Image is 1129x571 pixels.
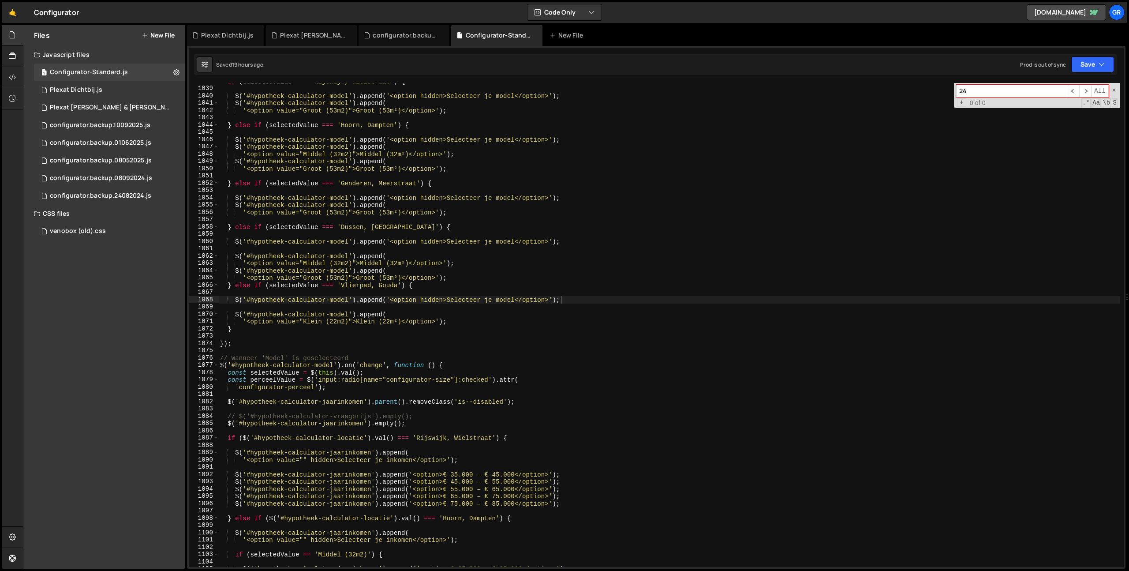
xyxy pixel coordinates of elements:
div: 1051 [189,172,219,180]
div: 1074 [189,340,219,347]
div: 1073 [189,332,219,340]
div: configurator.backup.08052025.js [50,157,152,165]
div: 1061 [189,245,219,252]
div: 1084 [189,413,219,420]
div: 1083 [189,405,219,413]
div: 1103 [189,551,219,558]
div: configurator.backup.24082024.js [50,192,151,200]
div: 1099 [189,522,219,529]
div: 1071 [189,318,219,325]
div: 1063 [189,259,219,267]
div: venobox (old).css [50,227,106,235]
div: 1044 [189,121,219,129]
div: Plexat Dichtbij.js [50,86,102,94]
div: 1056 [189,209,219,216]
span: CaseSensitive Search [1092,98,1101,107]
div: 6838/40450.js [34,134,185,152]
div: 1060 [189,238,219,245]
div: 6838/13206.js [34,64,185,81]
span: Toggle Replace mode [957,98,966,107]
div: 1077 [189,361,219,369]
div: 1086 [189,427,219,435]
div: 1096 [189,500,219,507]
span: Whole Word Search [1102,98,1111,107]
div: 1064 [189,267,219,274]
div: 1087 [189,434,219,442]
div: 6838/44243.js [34,81,185,99]
div: 1072 [189,325,219,333]
div: Configurator-Standard.js [466,31,532,40]
div: 1102 [189,544,219,551]
div: 1062 [189,252,219,260]
div: Plexat Dichtbij.js [201,31,254,40]
div: 1100 [189,529,219,537]
div: configurator.backup.01062025.js [50,139,151,147]
div: Saved [216,61,263,68]
div: 1046 [189,136,219,143]
button: Save [1071,56,1114,72]
span: 1 [41,70,47,77]
div: 1098 [189,515,219,522]
div: 1055 [189,201,219,209]
div: 6838/46305.js [34,116,185,134]
div: 1066 [189,282,219,289]
div: 1057 [189,216,219,223]
div: 1047 [189,143,219,150]
div: 6838/44032.js [34,99,188,116]
div: 1058 [189,223,219,231]
div: Plexat [PERSON_NAME] & [PERSON_NAME].js [50,104,172,112]
div: 1094 [189,485,219,493]
div: 19 hours ago [232,61,263,68]
div: configurator.backup.10092025.js [373,31,439,40]
div: 1095 [189,492,219,500]
div: 1067 [189,289,219,296]
div: 1089 [189,449,219,456]
div: configurator.backup.10092025.js [50,121,150,129]
div: 1081 [189,391,219,398]
input: Search for [956,85,1067,98]
div: 1040 [189,92,219,100]
div: 1092 [189,471,219,478]
div: 1053 [189,187,219,194]
div: Javascript files [23,46,185,64]
div: 1048 [189,150,219,158]
div: 1079 [189,376,219,383]
span: ​ [1079,85,1092,98]
div: 6838/20077.js [34,187,185,205]
div: 6838/20949.js [34,169,185,187]
div: 1088 [189,442,219,449]
div: 1104 [189,558,219,566]
div: 1042 [189,107,219,114]
div: 1078 [189,369,219,376]
div: 1101 [189,536,219,544]
div: New File [550,31,587,40]
div: Configurator-Standard.js [50,68,128,76]
div: configurator.backup.08092024.js [50,174,152,182]
div: 1090 [189,456,219,464]
div: 1068 [189,296,219,304]
div: 1076 [189,354,219,362]
div: 1059 [189,230,219,238]
span: RegExp Search [1081,98,1091,107]
div: 1082 [189,398,219,406]
div: 1054 [189,194,219,202]
div: 1097 [189,507,219,515]
div: 6838/38770.js [34,152,185,169]
a: Gr [1109,4,1125,20]
div: 1070 [189,311,219,318]
div: 1069 [189,303,219,311]
span: ​ [1067,85,1079,98]
div: 1045 [189,128,219,136]
div: 1065 [189,274,219,282]
div: 1039 [189,85,219,92]
button: New File [142,32,175,39]
div: 1050 [189,165,219,173]
span: Alt-Enter [1091,85,1109,98]
div: 1080 [189,383,219,391]
div: 1049 [189,158,219,165]
div: 1041 [189,99,219,107]
a: 🤙 [2,2,23,23]
div: CSS files [23,205,185,222]
div: 1075 [189,347,219,354]
div: Plexat [PERSON_NAME] & [PERSON_NAME].js [280,31,346,40]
